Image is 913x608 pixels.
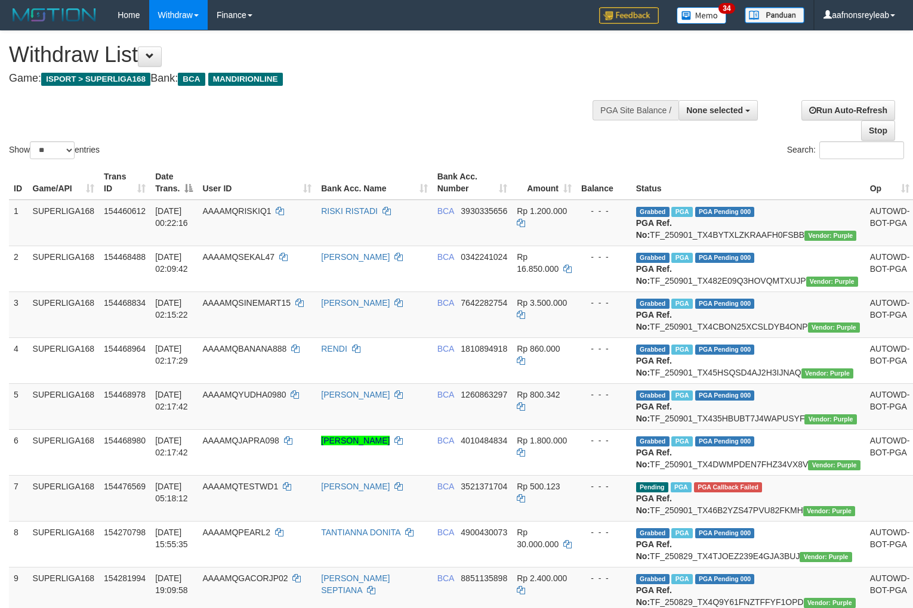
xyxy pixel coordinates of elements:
[631,200,865,246] td: TF_250901_TX4BYTXLZKRAAFH0FSBB
[178,73,205,86] span: BCA
[28,291,100,337] td: SUPERLIGA168
[671,528,692,538] span: Marked by aafmaleo
[631,383,865,429] td: TF_250901_TX435HBUBT7J4WAPUSYF
[321,573,390,595] a: [PERSON_NAME] SEPTIANA
[631,337,865,383] td: TF_250901_TX45HSQSD4AJ2H3IJNAQ
[9,200,28,246] td: 1
[9,141,100,159] label: Show entries
[155,206,188,228] span: [DATE] 00:22:16
[808,322,860,333] span: Vendor URL: https://trx4.1velocity.biz
[28,383,100,429] td: SUPERLIGA168
[155,298,188,319] span: [DATE] 02:15:22
[861,120,895,141] a: Stop
[9,43,597,67] h1: Withdraw List
[819,141,904,159] input: Search:
[787,141,904,159] label: Search:
[671,390,692,401] span: Marked by aafchoeunmanni
[461,482,507,491] span: Copy 3521371704 to clipboard
[208,73,283,86] span: MANDIRIONLINE
[28,337,100,383] td: SUPERLIGA168
[9,337,28,383] td: 4
[695,345,755,355] span: PGA Pending
[316,166,432,200] th: Bank Acc. Name: activate to sort column ascending
[695,207,755,217] span: PGA Pending
[808,460,860,470] span: Vendor URL: https://trx4.1velocity.biz
[28,521,100,567] td: SUPERLIGA168
[631,521,865,567] td: TF_250829_TX4TJOEZ239E4GJA3BUJ
[636,494,672,515] b: PGA Ref. No:
[9,383,28,429] td: 5
[695,436,755,446] span: PGA Pending
[636,207,670,217] span: Grabbed
[9,291,28,337] td: 3
[321,206,378,216] a: RISKI RISTADI
[677,7,727,24] img: Button%20Memo.svg
[28,166,100,200] th: Game/API: activate to sort column ascending
[517,573,567,583] span: Rp 2.400.000
[631,166,865,200] th: Status
[636,253,670,263] span: Grabbed
[9,429,28,475] td: 6
[9,475,28,521] td: 7
[636,528,670,538] span: Grabbed
[437,436,454,445] span: BCA
[636,356,672,377] b: PGA Ref. No:
[576,166,631,200] th: Balance
[155,344,188,365] span: [DATE] 02:17:29
[461,206,507,216] span: Copy 3930335656 to clipboard
[437,298,454,308] span: BCA
[321,298,390,308] a: [PERSON_NAME]
[433,166,513,200] th: Bank Acc. Number: activate to sort column ascending
[581,480,627,492] div: - - -
[202,482,278,491] span: AAAAMQTESTWD1
[437,344,454,353] span: BCA
[517,390,560,399] span: Rp 800.342
[671,574,692,584] span: Marked by aafnonsreyleab
[99,166,150,200] th: Trans ID: activate to sort column ascending
[636,299,670,309] span: Grabbed
[804,231,856,241] span: Vendor URL: https://trx4.1velocity.biz
[695,528,755,538] span: PGA Pending
[695,299,755,309] span: PGA Pending
[202,436,279,445] span: AAAAMQJAPRA098
[801,368,853,379] span: Vendor URL: https://trx4.1velocity.biz
[321,528,400,537] a: TANTIANNA DONITA
[30,141,75,159] select: Showentries
[581,297,627,309] div: - - -
[104,390,146,399] span: 154468978
[202,573,288,583] span: AAAAMQGACORJP02
[636,585,672,607] b: PGA Ref. No:
[437,390,454,399] span: BCA
[636,345,670,355] span: Grabbed
[517,298,567,308] span: Rp 3.500.000
[512,166,576,200] th: Amount: activate to sort column ascending
[671,482,692,492] span: Marked by aafmaleo
[636,402,672,423] b: PGA Ref. No:
[155,573,188,595] span: [DATE] 19:09:58
[437,573,454,583] span: BCA
[636,218,672,240] b: PGA Ref. No:
[636,448,672,469] b: PGA Ref. No:
[104,436,146,445] span: 154468980
[321,482,390,491] a: [PERSON_NAME]
[581,205,627,217] div: - - -
[636,264,672,286] b: PGA Ref. No:
[461,573,507,583] span: Copy 8851135898 to clipboard
[155,482,188,503] span: [DATE] 05:18:12
[41,73,150,86] span: ISPORT > SUPERLIGA168
[636,539,672,561] b: PGA Ref. No:
[636,390,670,401] span: Grabbed
[631,475,865,521] td: TF_250901_TX46B2YZS47PVU82FKMH
[581,435,627,446] div: - - -
[104,252,146,262] span: 154468488
[321,390,390,399] a: [PERSON_NAME]
[9,6,100,24] img: MOTION_logo.png
[636,574,670,584] span: Grabbed
[806,277,858,287] span: Vendor URL: https://trx4.1velocity.biz
[104,573,146,583] span: 154281994
[202,298,291,308] span: AAAAMQSINEMART15
[671,436,692,446] span: Marked by aafchoeunmanni
[686,106,743,115] span: None selected
[198,166,316,200] th: User ID: activate to sort column ascending
[437,252,454,262] span: BCA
